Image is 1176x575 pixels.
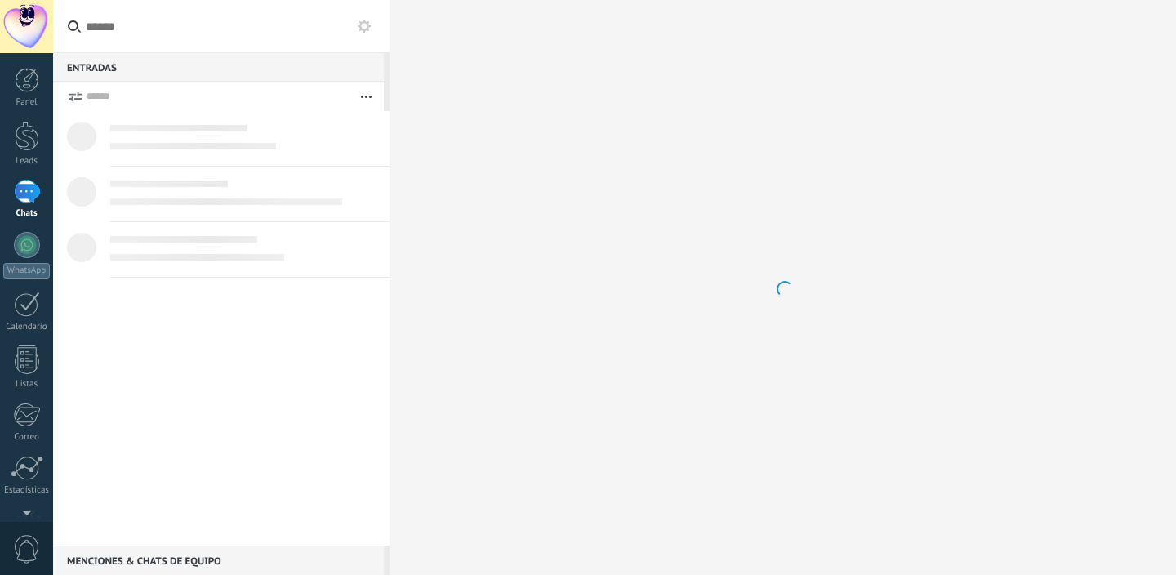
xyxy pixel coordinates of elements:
[3,208,51,219] div: Chats
[3,379,51,390] div: Listas
[3,263,50,279] div: WhatsApp
[3,432,51,443] div: Correo
[3,156,51,167] div: Leads
[3,97,51,108] div: Panel
[53,52,384,82] div: Entradas
[53,546,384,575] div: Menciones & Chats de equipo
[3,322,51,332] div: Calendario
[349,82,384,111] button: Más
[3,485,51,496] div: Estadísticas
